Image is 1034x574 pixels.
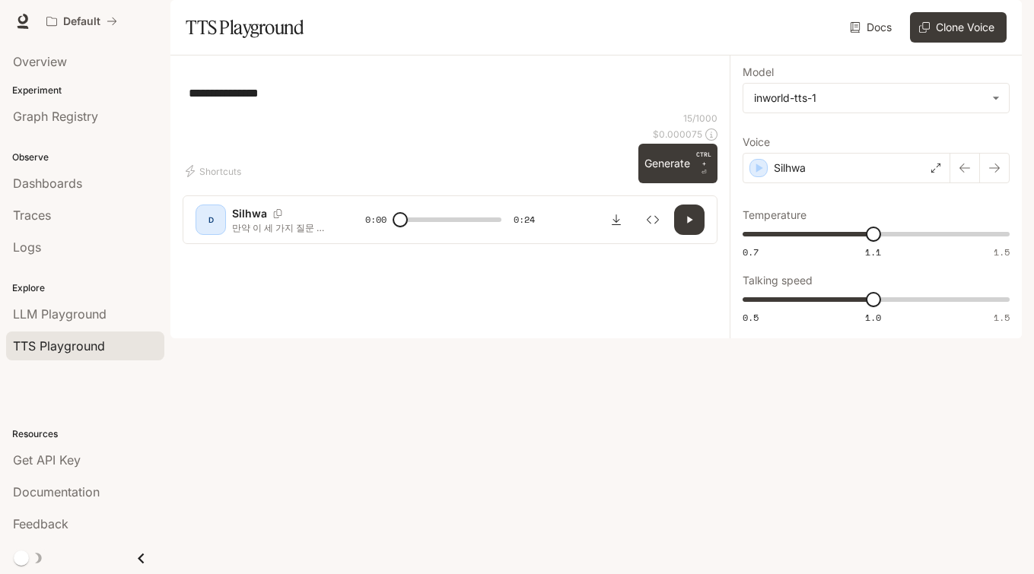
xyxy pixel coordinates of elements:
span: 0.5 [743,311,759,324]
button: Clone Voice [910,12,1007,43]
span: 1.1 [865,246,881,258]
p: Default [63,15,100,28]
span: 0:24 [514,212,535,227]
span: 1.0 [865,311,881,324]
p: Model [743,67,774,78]
button: Copy Voice ID [267,209,288,218]
span: 1.5 [994,246,1010,258]
p: Talking speed [743,275,813,286]
button: All workspaces [40,6,124,36]
p: Silhwa [774,160,806,176]
h1: TTS Playground [186,12,304,43]
p: 만약 이 세 가지 질문 중 하나라도 ‘예’라고 답하셨다면 여러분의 뼈 건강은 빨간 불이 켜진 것이나 다름이 없습니다.혹시 여러분의 뼈 건강에 대해 진지하게 생각해 보신 적이 ... [232,221,329,234]
button: Shortcuts [183,159,247,183]
p: $ 0.000075 [653,128,702,141]
span: 0:00 [365,212,387,227]
button: Download audio [601,205,632,235]
span: 0.7 [743,246,759,258]
div: D [199,208,223,232]
div: inworld-tts-1 [743,84,1009,113]
p: Voice [743,137,770,147]
a: Docs [847,12,898,43]
button: GenerateCTRL +⏎ [638,144,717,183]
div: inworld-tts-1 [754,90,985,106]
button: Inspect [638,205,668,235]
p: Temperature [743,210,807,220]
p: ⏎ [696,150,711,177]
p: 15 / 1000 [683,112,717,125]
p: CTRL + [696,150,711,168]
p: Silhwa [232,206,267,221]
span: 1.5 [994,311,1010,324]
